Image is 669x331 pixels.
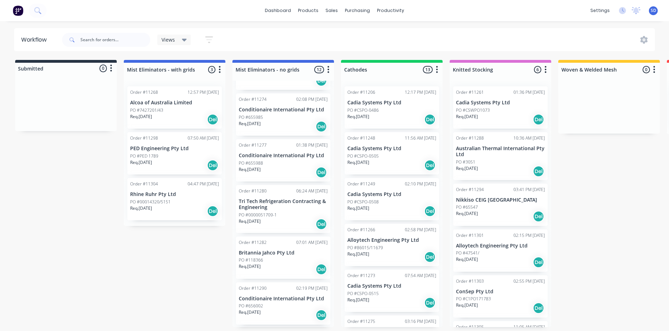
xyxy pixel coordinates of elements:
[456,289,545,295] p: ConSep Pty Ltd
[127,132,222,174] div: Order #1129807:50 AM [DATE]PED Engineering Pty LtdPO #PED 1789Req.[DATE]Del
[130,159,152,166] p: Req. [DATE]
[347,107,379,114] p: PO #CSPO-0486
[347,272,375,279] div: Order #11273
[130,100,219,106] p: Alcoa of Australia Limited
[207,114,218,125] div: Del
[296,239,328,246] div: 07:01 AM [DATE]
[294,5,322,16] div: products
[127,178,222,220] div: Order #1130404:47 PM [DATE]Rhine Ruhr Pty LtdPO #00014320/5151Req.[DATE]Del
[347,205,369,212] p: Req. [DATE]
[513,186,545,193] div: 03:41 PM [DATE]
[347,159,369,166] p: Req. [DATE]
[316,219,327,230] div: Del
[533,166,544,177] div: Del
[424,114,436,125] div: Del
[424,160,436,171] div: Del
[347,191,436,197] p: Cadia Systems Pty Ltd
[162,36,175,43] span: Views
[456,256,478,263] p: Req. [DATE]
[456,165,478,172] p: Req. [DATE]
[239,198,328,210] p: Tri Tech Refrigeration Contracting & Engineering
[347,290,379,297] p: PO #CSPO-0515
[533,114,544,125] div: Del
[456,146,545,158] p: Australian Thermal International Pty Ltd
[405,181,436,187] div: 02:10 PM [DATE]
[80,33,150,47] input: Search for orders...
[188,89,219,96] div: 12:57 PM [DATE]
[236,93,330,136] div: Order #1127402:08 PM [DATE]Conditionaire International Pty LtdPO #655985Req.[DATE]Del
[347,114,369,120] p: Req. [DATE]
[456,89,484,96] div: Order #11261
[347,153,379,159] p: PO #CSPO-0505
[424,251,436,263] div: Del
[316,121,327,132] div: Del
[236,139,330,182] div: Order #1127701:38 PM [DATE]Conditionaire International Pty LtdPO #655988Req.[DATE]Del
[347,237,436,243] p: Alloytech Engineering Pty Ltd
[13,5,23,16] img: Factory
[239,218,261,225] p: Req. [DATE]
[239,166,261,173] p: Req. [DATE]
[533,302,544,314] div: Del
[345,224,439,266] div: Order #1126602:58 PM [DATE]Alloytech Engineering Pty LtdPO #86015/11679Req.[DATE]Del
[239,285,267,292] div: Order #11290
[347,283,436,289] p: Cadia Systems Pty Ltd
[239,296,328,302] p: Conditionaire International Pty Ltd
[456,186,484,193] div: Order #11294
[239,153,328,159] p: Conditionaire International Pty Ltd
[236,282,330,325] div: Order #1129002:19 PM [DATE]Conditionaire International Pty LtdPO #656002Req.[DATE]Del
[296,285,328,292] div: 02:19 PM [DATE]
[341,5,373,16] div: purchasing
[345,132,439,174] div: Order #1124811:56 AM [DATE]Cadia Systems Pty LtdPO #CSPO-0505Req.[DATE]Del
[405,318,436,325] div: 03:16 PM [DATE]
[513,89,545,96] div: 01:36 PM [DATE]
[347,146,436,152] p: Cadia Systems Pty Ltd
[347,245,383,251] p: PO #86015/11679
[239,142,267,148] div: Order #11277
[316,309,327,321] div: Del
[239,263,261,270] p: Req. [DATE]
[651,7,656,14] span: SD
[347,199,379,205] p: PO #CSPO-0508
[456,302,478,308] p: Req. [DATE]
[347,89,375,96] div: Order #11206
[456,159,475,165] p: PO #3051
[456,100,545,106] p: Cadia Systems Pty Ltd
[513,324,545,330] div: 11:05 AM [DATE]
[322,5,341,16] div: sales
[188,135,219,141] div: 07:50 AM [DATE]
[456,135,484,141] div: Order #11288
[239,121,261,127] p: Req. [DATE]
[456,296,491,302] p: PO #C1PO171783
[347,181,375,187] div: Order #11249
[261,5,294,16] a: dashboard
[347,227,375,233] div: Order #11266
[513,232,545,239] div: 02:15 PM [DATE]
[456,243,545,249] p: Alloytech Engineering Pty Ltd
[405,272,436,279] div: 07:54 AM [DATE]
[130,199,171,205] p: PO #00014320/5151
[296,188,328,194] div: 06:24 AM [DATE]
[236,185,330,233] div: Order #1128006:24 AM [DATE]Tri Tech Refrigeration Contracting & EngineeringPO #0000051709-1Req.[D...
[347,100,436,106] p: Cadia Systems Pty Ltd
[456,250,479,256] p: PO #47541/
[424,206,436,217] div: Del
[296,142,328,148] div: 01:38 PM [DATE]
[239,160,263,166] p: PO #655988
[130,205,152,212] p: Req. [DATE]
[239,303,263,309] p: PO #656002
[453,132,548,180] div: Order #1128810:36 AM [DATE]Australian Thermal International Pty LtdPO #3051Req.[DATE]Del
[456,204,478,210] p: PO #65547
[347,251,369,257] p: Req. [DATE]
[239,239,267,246] div: Order #11282
[347,135,375,141] div: Order #11248
[513,278,545,284] div: 02:55 PM [DATE]
[239,309,261,315] p: Req. [DATE]
[405,135,436,141] div: 11:56 AM [DATE]
[453,86,548,129] div: Order #1126101:36 PM [DATE]Cadia Systems Pty LtdPO #CSWPO1073Req.[DATE]Del
[207,160,218,171] div: Del
[130,191,219,197] p: Rhine Ruhr Pty Ltd
[456,107,490,114] p: PO #CSWPO1073
[130,135,158,141] div: Order #11298
[207,206,218,217] div: Del
[316,167,327,178] div: Del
